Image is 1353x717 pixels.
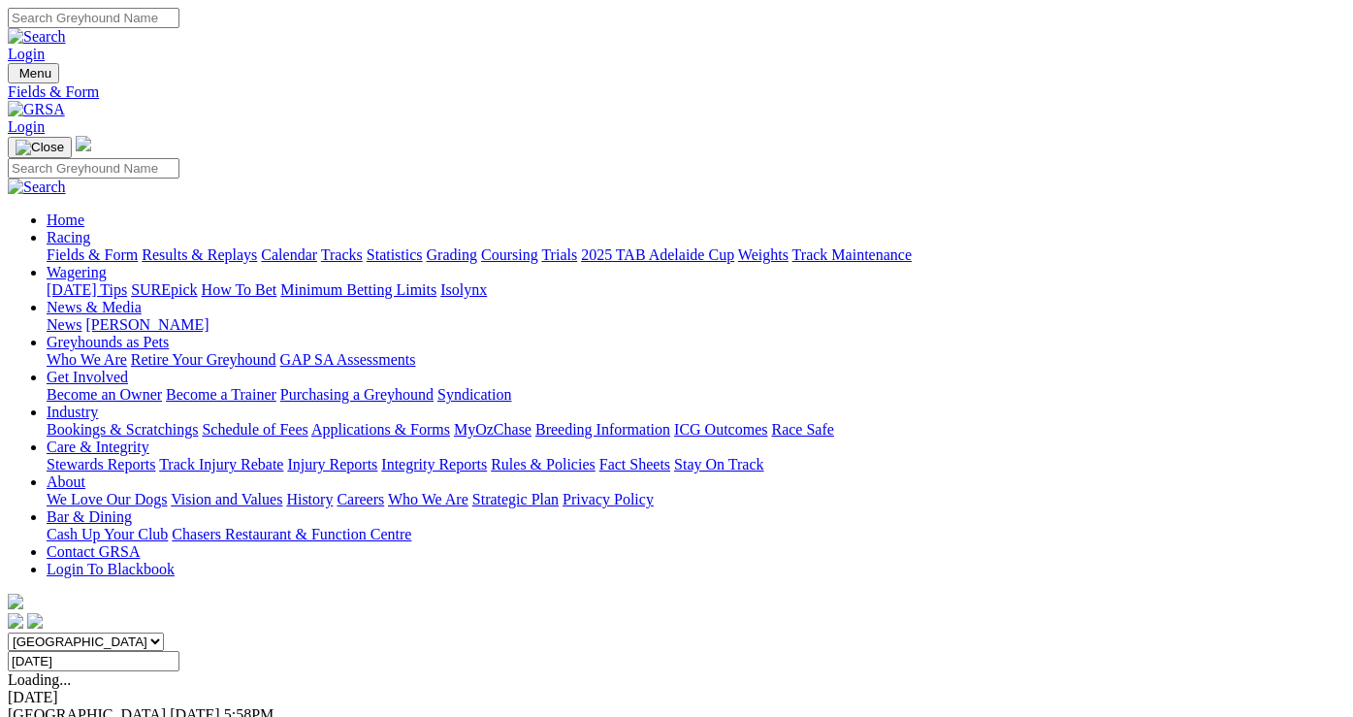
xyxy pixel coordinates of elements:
[47,491,1345,508] div: About
[202,281,277,298] a: How To Bet
[47,491,167,507] a: We Love Our Dogs
[47,421,1345,439] div: Industry
[454,421,532,438] a: MyOzChase
[47,526,1345,543] div: Bar & Dining
[8,8,179,28] input: Search
[674,456,763,473] a: Stay On Track
[280,351,416,368] a: GAP SA Assessments
[202,421,307,438] a: Schedule of Fees
[172,526,411,542] a: Chasers Restaurant & Function Centre
[491,456,596,473] a: Rules & Policies
[8,179,66,196] img: Search
[8,613,23,629] img: facebook.svg
[337,491,384,507] a: Careers
[47,543,140,560] a: Contact GRSA
[47,281,1345,299] div: Wagering
[481,246,538,263] a: Coursing
[367,246,423,263] a: Statistics
[47,246,1345,264] div: Racing
[19,66,51,81] span: Menu
[388,491,468,507] a: Who We Are
[472,491,559,507] a: Strategic Plan
[8,651,179,671] input: Select date
[47,421,198,438] a: Bookings & Scratchings
[674,421,767,438] a: ICG Outcomes
[47,439,149,455] a: Care & Integrity
[8,137,72,158] button: Toggle navigation
[599,456,670,473] a: Fact Sheets
[738,246,789,263] a: Weights
[47,386,1345,404] div: Get Involved
[47,404,98,420] a: Industry
[8,689,1345,706] div: [DATE]
[131,281,197,298] a: SUREpick
[8,46,45,62] a: Login
[8,594,23,609] img: logo-grsa-white.png
[280,386,434,403] a: Purchasing a Greyhound
[47,281,127,298] a: [DATE] Tips
[311,421,450,438] a: Applications & Forms
[427,246,477,263] a: Grading
[47,299,142,315] a: News & Media
[76,136,91,151] img: logo-grsa-white.png
[47,473,85,490] a: About
[16,140,64,155] img: Close
[286,491,333,507] a: History
[159,456,283,473] a: Track Injury Rebate
[47,456,1345,473] div: Care & Integrity
[47,334,169,350] a: Greyhounds as Pets
[85,316,209,333] a: [PERSON_NAME]
[47,508,132,525] a: Bar & Dining
[287,456,377,473] a: Injury Reports
[47,316,1345,334] div: News & Media
[47,229,90,245] a: Racing
[280,281,436,298] a: Minimum Betting Limits
[47,456,155,473] a: Stewards Reports
[166,386,276,403] a: Become a Trainer
[8,83,1345,101] a: Fields & Form
[8,101,65,118] img: GRSA
[261,246,317,263] a: Calendar
[131,351,276,368] a: Retire Your Greyhound
[8,671,71,688] span: Loading...
[440,281,487,298] a: Isolynx
[47,526,168,542] a: Cash Up Your Club
[535,421,670,438] a: Breeding Information
[8,63,59,83] button: Toggle navigation
[8,28,66,46] img: Search
[8,158,179,179] input: Search
[47,316,81,333] a: News
[541,246,577,263] a: Trials
[27,613,43,629] img: twitter.svg
[47,369,128,385] a: Get Involved
[47,561,175,577] a: Login To Blackbook
[792,246,912,263] a: Track Maintenance
[563,491,654,507] a: Privacy Policy
[437,386,511,403] a: Syndication
[47,351,127,368] a: Who We Are
[771,421,833,438] a: Race Safe
[381,456,487,473] a: Integrity Reports
[47,386,162,403] a: Become an Owner
[142,246,257,263] a: Results & Replays
[171,491,282,507] a: Vision and Values
[8,118,45,135] a: Login
[47,246,138,263] a: Fields & Form
[581,246,734,263] a: 2025 TAB Adelaide Cup
[47,264,107,280] a: Wagering
[47,351,1345,369] div: Greyhounds as Pets
[321,246,363,263] a: Tracks
[47,212,84,228] a: Home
